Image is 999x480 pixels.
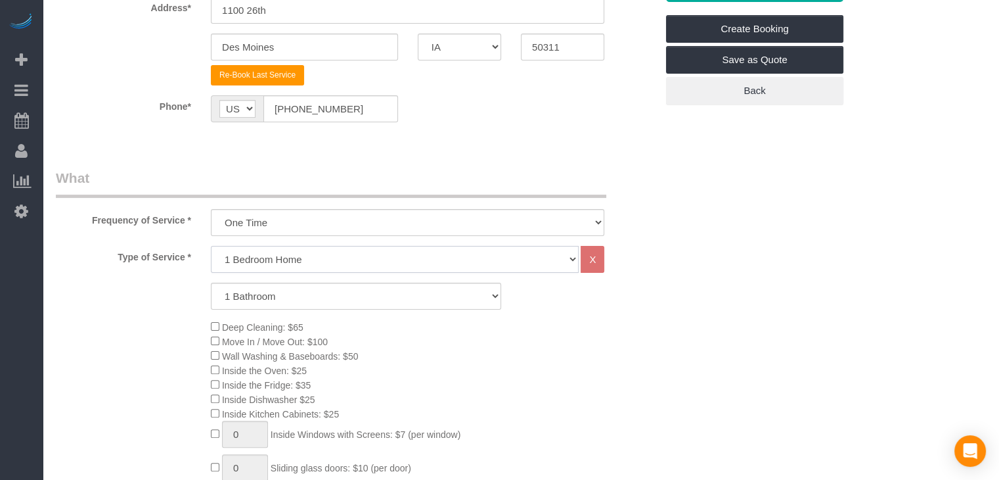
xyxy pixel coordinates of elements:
[954,435,986,467] div: Open Intercom Messenger
[222,366,307,376] span: Inside the Oven: $25
[222,380,311,391] span: Inside the Fridge: $35
[222,351,359,362] span: Wall Washing & Baseboards: $50
[666,77,843,105] a: Back
[666,46,843,74] a: Save as Quote
[46,246,201,264] label: Type of Service *
[222,395,315,405] span: Inside Dishwasher $25
[271,463,411,473] span: Sliding glass doors: $10 (per door)
[666,15,843,43] a: Create Booking
[263,95,398,122] input: Phone*
[8,13,34,32] img: Automaid Logo
[46,209,201,227] label: Frequency of Service *
[521,34,604,60] input: Zip Code*
[222,409,339,420] span: Inside Kitchen Cabinets: $25
[211,65,304,85] button: Re-Book Last Service
[222,322,303,333] span: Deep Cleaning: $65
[56,168,606,198] legend: What
[271,429,460,440] span: Inside Windows with Screens: $7 (per window)
[46,95,201,113] label: Phone*
[211,34,398,60] input: City*
[222,337,328,347] span: Move In / Move Out: $100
